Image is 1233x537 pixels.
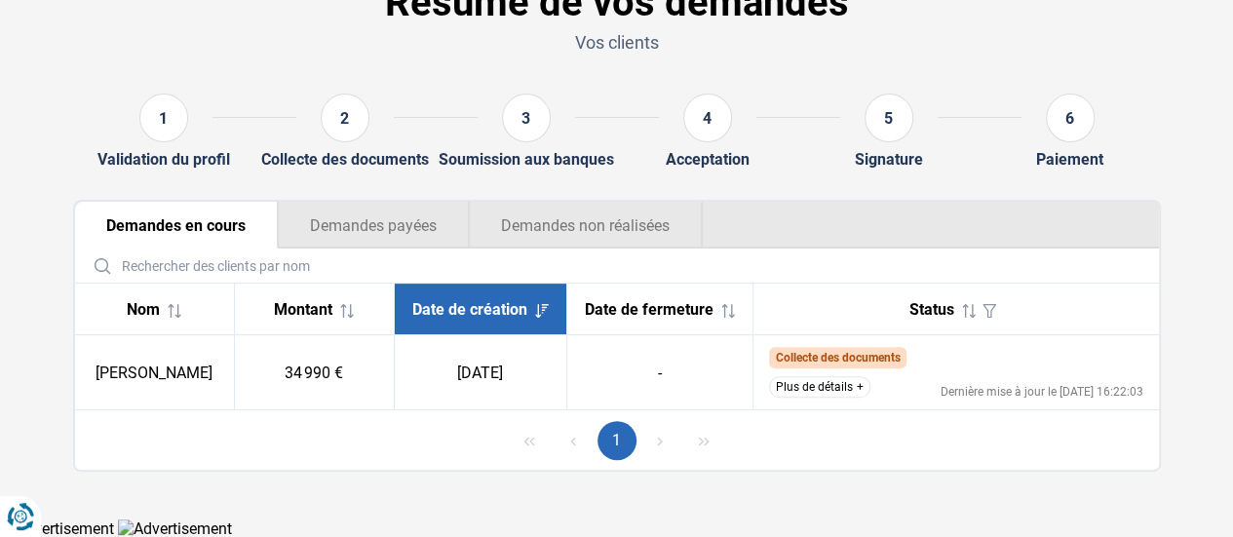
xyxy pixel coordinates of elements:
div: Validation du profil [97,150,230,169]
td: 34 990 € [234,335,394,410]
span: Collecte des documents [775,351,900,364]
td: - [566,335,752,410]
span: Date de création [412,300,527,319]
td: [DATE] [394,335,566,410]
span: Status [909,300,954,319]
button: First Page [510,421,549,460]
div: Acceptation [666,150,750,169]
p: Vos clients [73,30,1161,55]
div: Dernière mise à jour le [DATE] 16:22:03 [941,386,1143,398]
div: Collecte des documents [261,150,429,169]
span: Nom [127,300,160,319]
span: Montant [274,300,332,319]
div: Signature [855,150,923,169]
div: Paiement [1036,150,1103,169]
div: 5 [865,94,913,142]
span: Date de fermeture [585,300,713,319]
button: Last Page [684,421,723,460]
div: 3 [502,94,551,142]
button: Page 1 [597,421,636,460]
button: Demandes payées [278,202,469,249]
div: 2 [321,94,369,142]
div: 6 [1046,94,1095,142]
button: Next Page [640,421,679,460]
input: Rechercher des clients par nom [83,249,1151,283]
td: [PERSON_NAME] [75,335,235,410]
button: Demandes en cours [75,202,278,249]
button: Previous Page [554,421,593,460]
button: Demandes non réalisées [469,202,703,249]
div: Soumission aux banques [439,150,614,169]
button: Plus de détails [769,376,870,398]
div: 4 [683,94,732,142]
div: 1 [139,94,188,142]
